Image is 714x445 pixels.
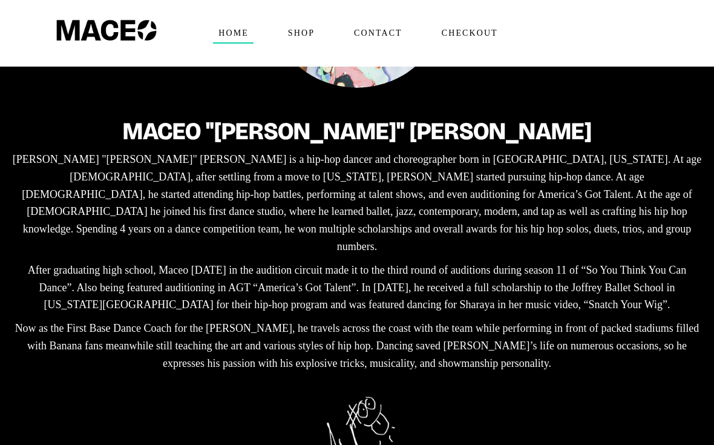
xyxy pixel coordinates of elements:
[12,262,702,314] p: After graduating high school, Maceo [DATE] in the audition circuit made it to the third round of ...
[349,24,407,43] span: Contact
[12,151,702,255] p: [PERSON_NAME] "[PERSON_NAME]" [PERSON_NAME] is a hip-hop dancer and choreographer born in [GEOGRA...
[12,320,702,372] p: Now as the First Base Dance Coach for the [PERSON_NAME], he travels across the coast with the tea...
[436,24,503,43] span: Checkout
[12,118,702,145] h2: Maceo "[PERSON_NAME]" [PERSON_NAME]
[213,24,254,43] span: Home
[283,24,319,43] span: Shop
